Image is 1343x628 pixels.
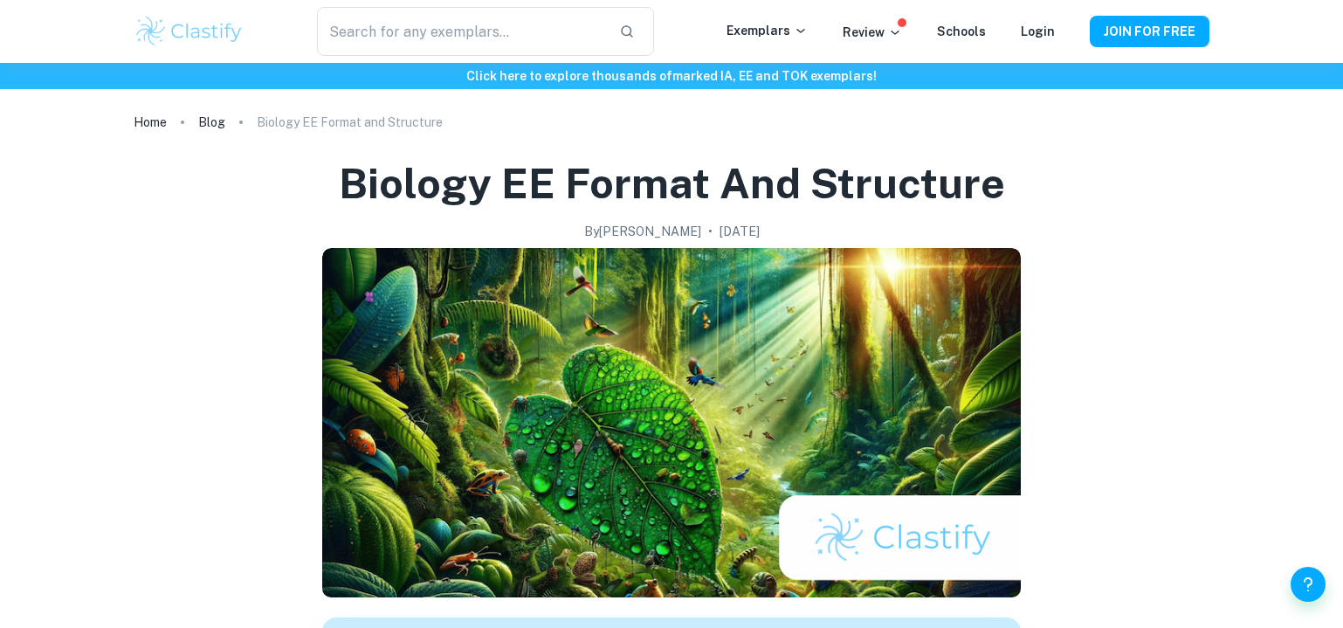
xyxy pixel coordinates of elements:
input: Search for any exemplars... [317,7,605,56]
p: Review [843,23,902,42]
a: Schools [937,24,986,38]
img: Biology EE Format and Structure cover image [322,248,1021,597]
button: JOIN FOR FREE [1090,16,1209,47]
h6: Click here to explore thousands of marked IA, EE and TOK exemplars ! [3,66,1340,86]
a: Login [1021,24,1055,38]
p: Biology EE Format and Structure [257,113,443,132]
img: Clastify logo [134,14,244,49]
p: • [708,222,713,241]
h1: Biology EE Format and Structure [339,155,1005,211]
button: Help and Feedback [1291,567,1326,602]
h2: [DATE] [720,222,760,241]
a: Blog [198,110,225,135]
p: Exemplars [727,21,808,40]
h2: By [PERSON_NAME] [584,222,701,241]
a: Home [134,110,167,135]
